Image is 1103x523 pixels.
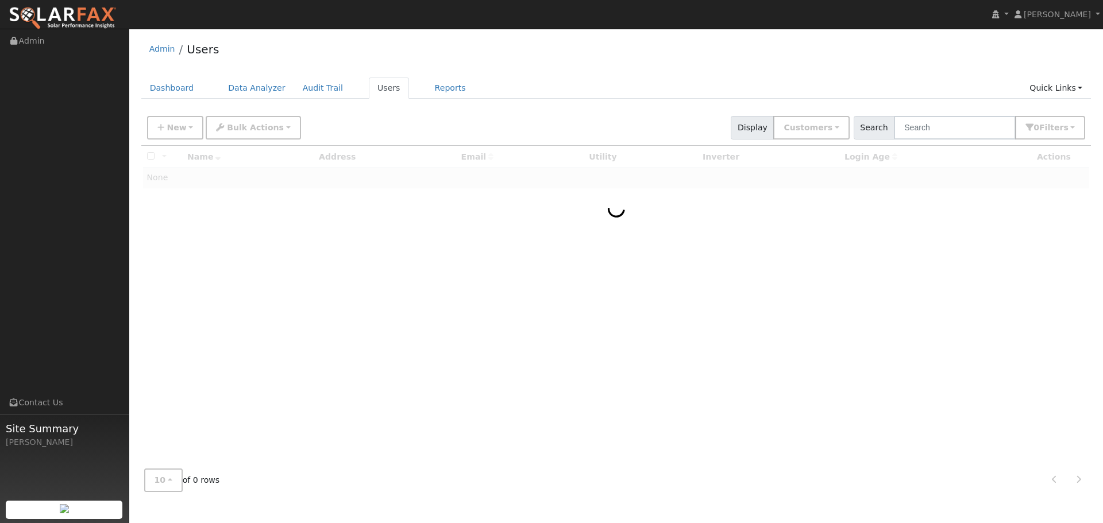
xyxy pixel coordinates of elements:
[731,116,774,140] span: Display
[6,436,123,448] div: [PERSON_NAME]
[369,78,409,99] a: Users
[144,468,220,492] span: of 0 rows
[9,6,117,30] img: SolarFax
[894,116,1016,140] input: Search
[167,123,186,132] span: New
[149,44,175,53] a: Admin
[1015,116,1085,140] button: 0Filters
[1063,123,1068,132] span: s
[144,468,183,492] button: 10
[6,421,123,436] span: Site Summary
[206,116,300,140] button: Bulk Actions
[854,116,894,140] span: Search
[294,78,352,99] a: Audit Trail
[141,78,203,99] a: Dashboard
[227,123,284,132] span: Bulk Actions
[1024,10,1091,19] span: [PERSON_NAME]
[147,116,204,140] button: New
[187,42,219,56] a: Users
[1039,123,1069,132] span: Filter
[773,116,849,140] button: Customers
[155,475,166,485] span: 10
[219,78,294,99] a: Data Analyzer
[1021,78,1091,99] a: Quick Links
[426,78,475,99] a: Reports
[60,504,69,513] img: retrieve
